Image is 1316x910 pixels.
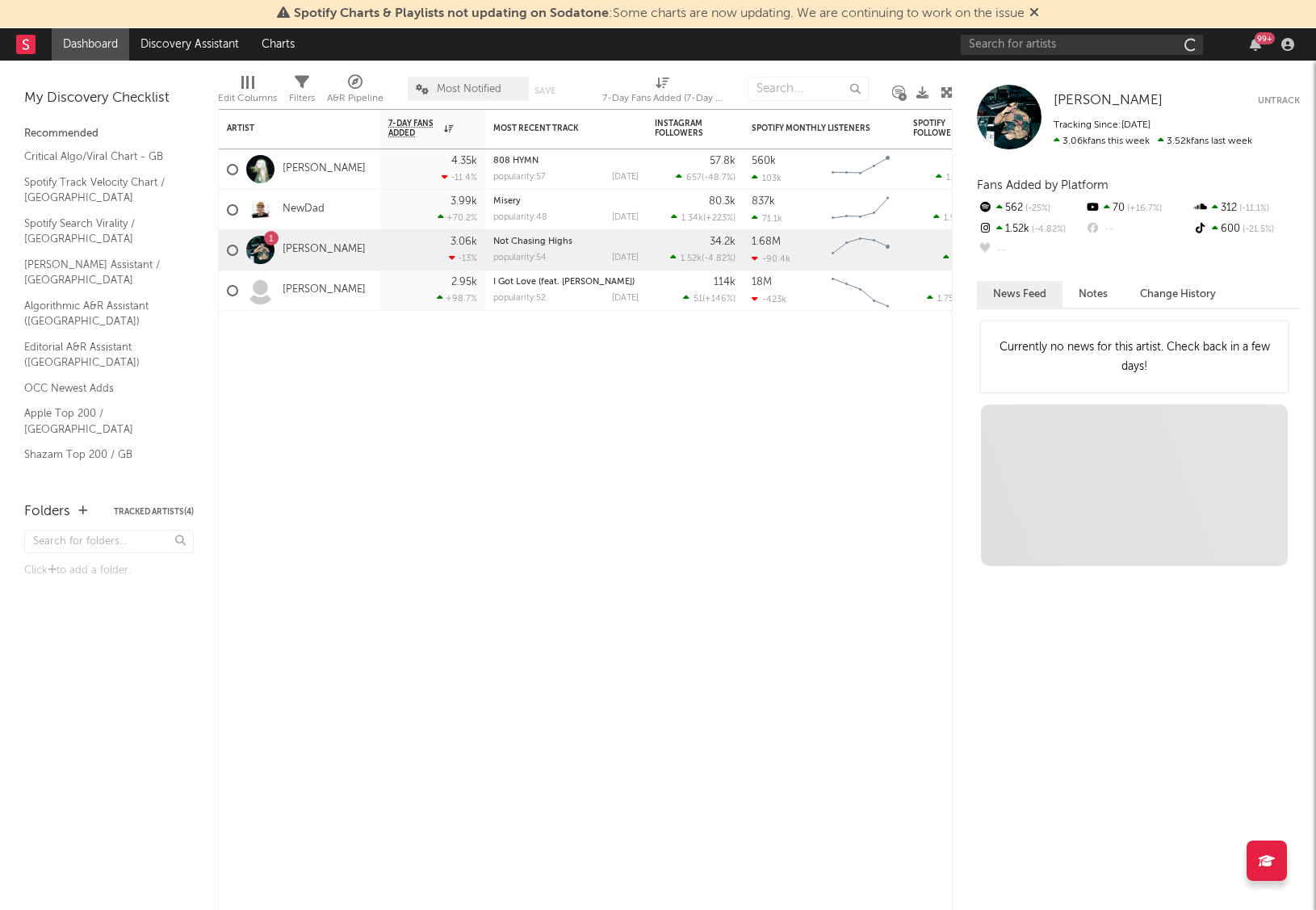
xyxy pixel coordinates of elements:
[24,472,178,489] a: Recommended For You
[943,253,994,263] div: ( )
[493,254,547,262] div: popularity: 54
[493,237,639,246] div: Not Chasing Highs
[289,89,315,108] div: Filters
[714,277,736,287] div: 114k
[1240,225,1274,234] span: -21.5 %
[1192,219,1300,240] div: 600
[612,254,639,262] div: [DATE]
[676,172,736,182] div: ( )
[451,277,477,287] div: 2.95k
[1250,38,1261,51] button: 99+
[1029,225,1066,234] span: -4.82 %
[927,293,994,304] div: ( )
[52,28,129,61] a: Dashboard
[493,294,546,303] div: popularity: 52
[981,321,1288,392] div: Currently no news for this artist. Check back in a few days!
[1258,93,1300,109] button: Untrack
[944,214,966,223] span: 1.94k
[824,270,897,311] svg: Chart title
[493,278,635,287] a: I Got Love (feat. [PERSON_NAME])
[612,213,639,222] div: [DATE]
[612,173,639,182] div: [DATE]
[283,243,366,257] a: [PERSON_NAME]
[227,124,348,133] div: Artist
[283,283,366,297] a: [PERSON_NAME]
[218,69,277,115] div: Edit Columns
[913,119,970,138] div: Spotify Followers
[710,237,736,247] div: 34.2k
[1054,136,1252,146] span: 3.52k fans last week
[933,212,994,223] div: ( )
[534,86,555,95] button: Save
[24,561,194,581] div: Click to add a folder.
[752,196,775,207] div: 837k
[704,254,733,263] span: -4.82 %
[24,446,178,463] a: Shazam Top 200 / GB
[294,7,1025,20] span: : Some charts are now updating. We are continuing to work on the issue
[114,508,194,516] button: Tracked Artists(4)
[294,7,609,20] span: Spotify Charts & Playlists not updating on Sodatone
[1054,94,1163,107] span: [PERSON_NAME]
[1237,204,1269,213] span: -11.1 %
[1124,281,1232,308] button: Change History
[752,254,790,264] div: -90.4k
[946,174,968,182] span: 1.03k
[1084,198,1192,219] div: 70
[686,174,702,182] span: 657
[493,157,539,166] a: 808 HYMN
[681,214,703,223] span: 1.34k
[1054,93,1163,109] a: [PERSON_NAME]
[493,173,546,182] div: popularity: 57
[129,28,250,61] a: Discovery Assistant
[824,230,897,270] svg: Chart title
[493,124,614,133] div: Most Recent Track
[437,293,477,304] div: +98.7 %
[24,297,178,330] a: Algorithmic A&R Assistant ([GEOGRAPHIC_DATA])
[824,149,897,190] svg: Chart title
[218,89,277,108] div: Edit Columns
[250,28,306,61] a: Charts
[1054,120,1150,130] span: Tracking Since: [DATE]
[449,253,477,263] div: -13 %
[451,196,477,207] div: 3.99k
[977,240,1084,261] div: --
[694,295,702,304] span: 51
[752,237,781,247] div: 1.68M
[24,338,178,371] a: Editorial A&R Assistant ([GEOGRAPHIC_DATA])
[327,89,383,108] div: A&R Pipeline
[24,148,178,166] a: Critical Algo/Viral Chart - GB
[752,173,782,183] div: 103k
[283,162,366,176] a: [PERSON_NAME]
[612,294,639,303] div: [DATE]
[451,237,477,247] div: 3.06k
[24,530,194,553] input: Search for folders...
[705,295,733,304] span: +146 %
[24,215,178,248] a: Spotify Search Virality / [GEOGRAPHIC_DATA]
[710,156,736,166] div: 57.8k
[493,237,572,246] a: Not Chasing Highs
[961,35,1203,55] input: Search for artists
[752,124,873,133] div: Spotify Monthly Listeners
[451,156,477,166] div: 4.35k
[1192,198,1300,219] div: 312
[704,174,733,182] span: -48.7 %
[437,84,501,94] span: Most Notified
[706,214,733,223] span: +223 %
[1029,7,1039,20] span: Dismiss
[24,174,178,207] a: Spotify Track Velocity Chart / [GEOGRAPHIC_DATA]
[493,197,521,206] a: Misery
[1054,136,1150,146] span: 3.06k fans this week
[683,293,736,304] div: ( )
[1125,204,1162,213] span: +16.7 %
[442,172,477,182] div: -11.4 %
[977,198,1084,219] div: 562
[1255,32,1275,44] div: 99 +
[24,405,178,438] a: Apple Top 200 / [GEOGRAPHIC_DATA]
[748,77,869,101] input: Search...
[752,213,782,224] div: 71.1k
[937,295,958,304] span: 1.75k
[388,119,440,138] span: 7-Day Fans Added
[681,254,702,263] span: 1.52k
[709,196,736,207] div: 80.3k
[752,156,776,166] div: 560k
